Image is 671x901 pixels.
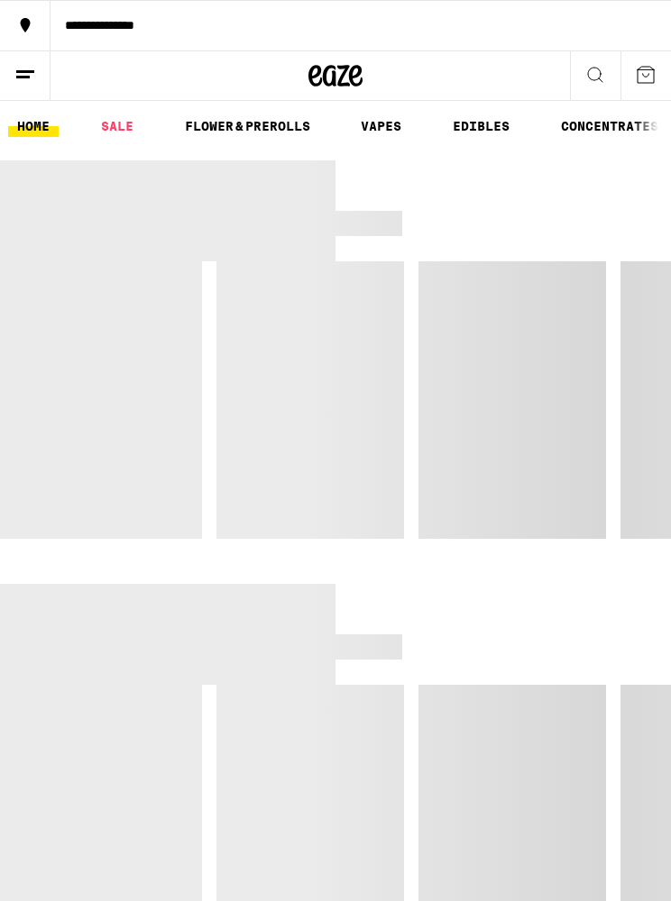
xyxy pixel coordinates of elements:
[552,115,667,137] a: CONCENTRATES
[176,115,319,137] a: FLOWER & PREROLLS
[92,115,142,137] a: SALE
[444,115,519,137] a: EDIBLES
[352,115,410,137] a: VAPES
[8,115,59,137] a: HOME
